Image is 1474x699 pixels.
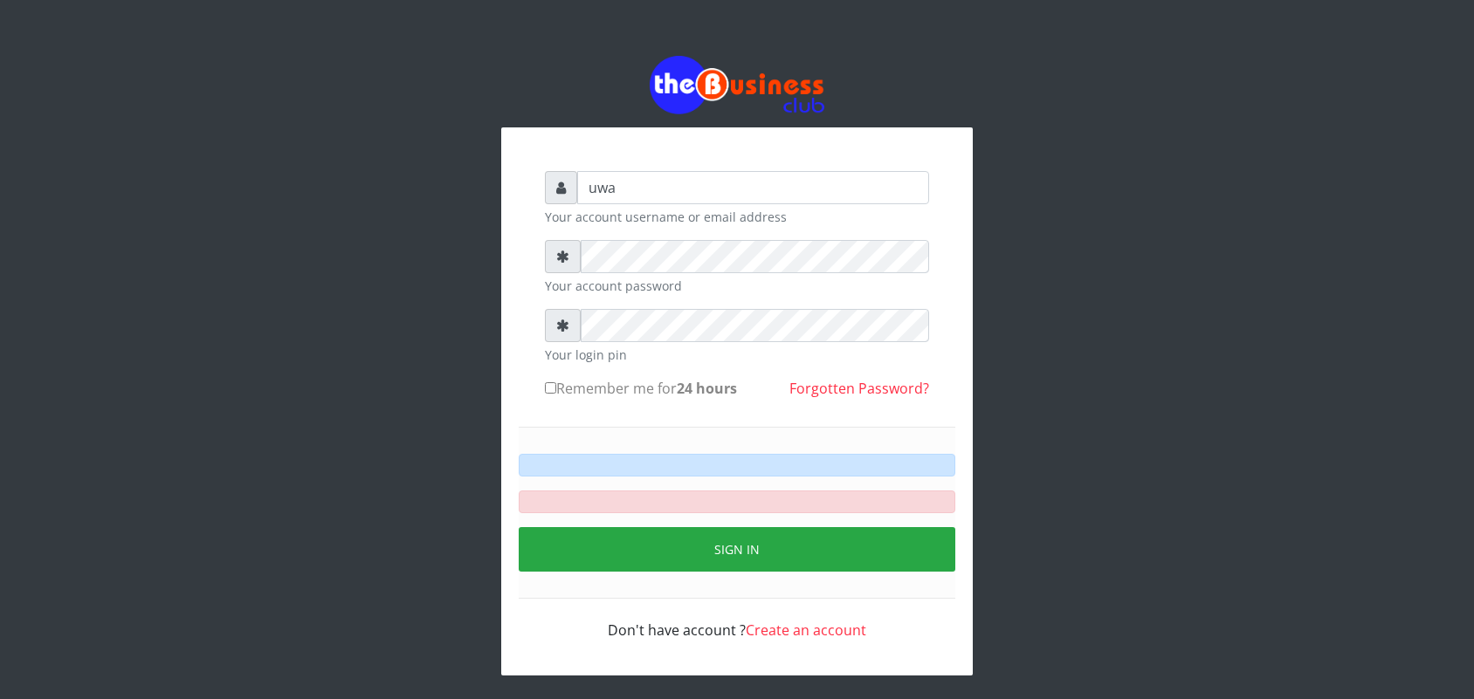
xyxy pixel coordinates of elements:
[545,208,929,226] small: Your account username or email address
[677,379,737,398] b: 24 hours
[746,620,866,640] a: Create an account
[545,277,929,295] small: Your account password
[789,379,929,398] a: Forgotten Password?
[545,378,737,399] label: Remember me for
[577,171,929,204] input: Username or email address
[519,527,955,572] button: Sign in
[545,382,556,394] input: Remember me for24 hours
[545,599,929,641] div: Don't have account ?
[545,346,929,364] small: Your login pin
